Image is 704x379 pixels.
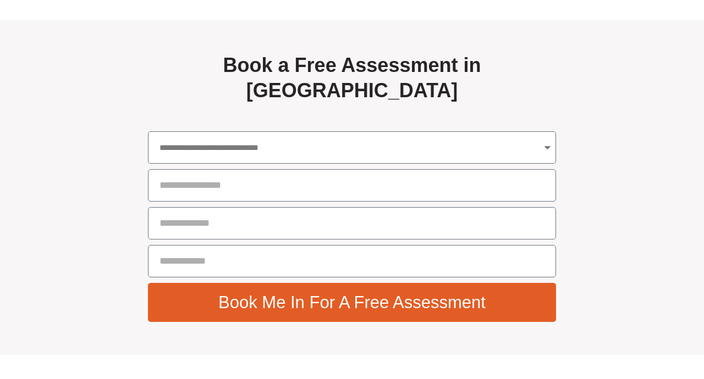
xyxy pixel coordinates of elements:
span: Book Me In For A Free Assessment [218,294,486,311]
button: Book Me In For A Free Assessment [148,283,556,322]
form: Free Assessment - Global [148,131,556,327]
h2: Book a Free Assessment in [GEOGRAPHIC_DATA] [148,53,556,104]
iframe: Chat Widget [649,326,704,379]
